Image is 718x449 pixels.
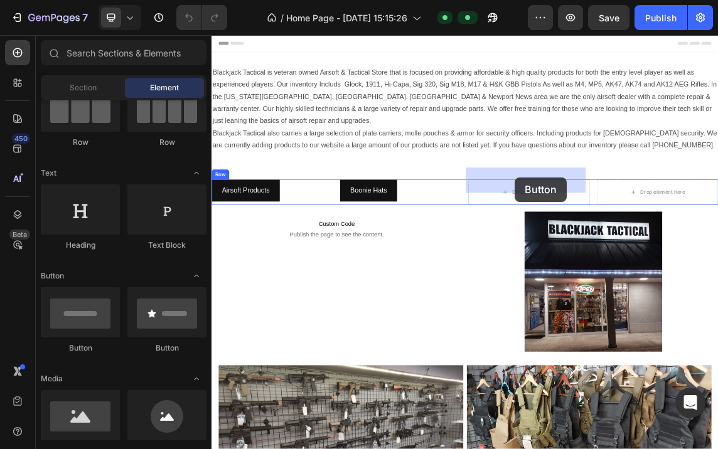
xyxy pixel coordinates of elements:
[41,373,63,384] span: Media
[186,163,206,183] span: Toggle open
[70,82,97,93] span: Section
[635,5,687,30] button: Publish
[127,137,206,148] div: Row
[286,11,407,24] span: Home Page - [DATE] 15:15:26
[9,230,30,240] div: Beta
[645,11,677,24] div: Publish
[186,369,206,389] span: Toggle open
[176,5,227,30] div: Undo/Redo
[41,137,120,148] div: Row
[127,240,206,251] div: Text Block
[186,266,206,286] span: Toggle open
[41,167,56,179] span: Text
[599,13,619,23] span: Save
[212,35,718,449] iframe: Design area
[41,270,64,282] span: Button
[41,240,120,251] div: Heading
[41,342,120,354] div: Button
[675,388,705,418] div: Open Intercom Messenger
[41,40,206,65] input: Search Sections & Elements
[12,134,30,144] div: 450
[281,11,284,24] span: /
[150,82,179,93] span: Element
[588,5,630,30] button: Save
[5,5,94,30] button: 7
[127,342,206,354] div: Button
[82,10,88,25] p: 7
